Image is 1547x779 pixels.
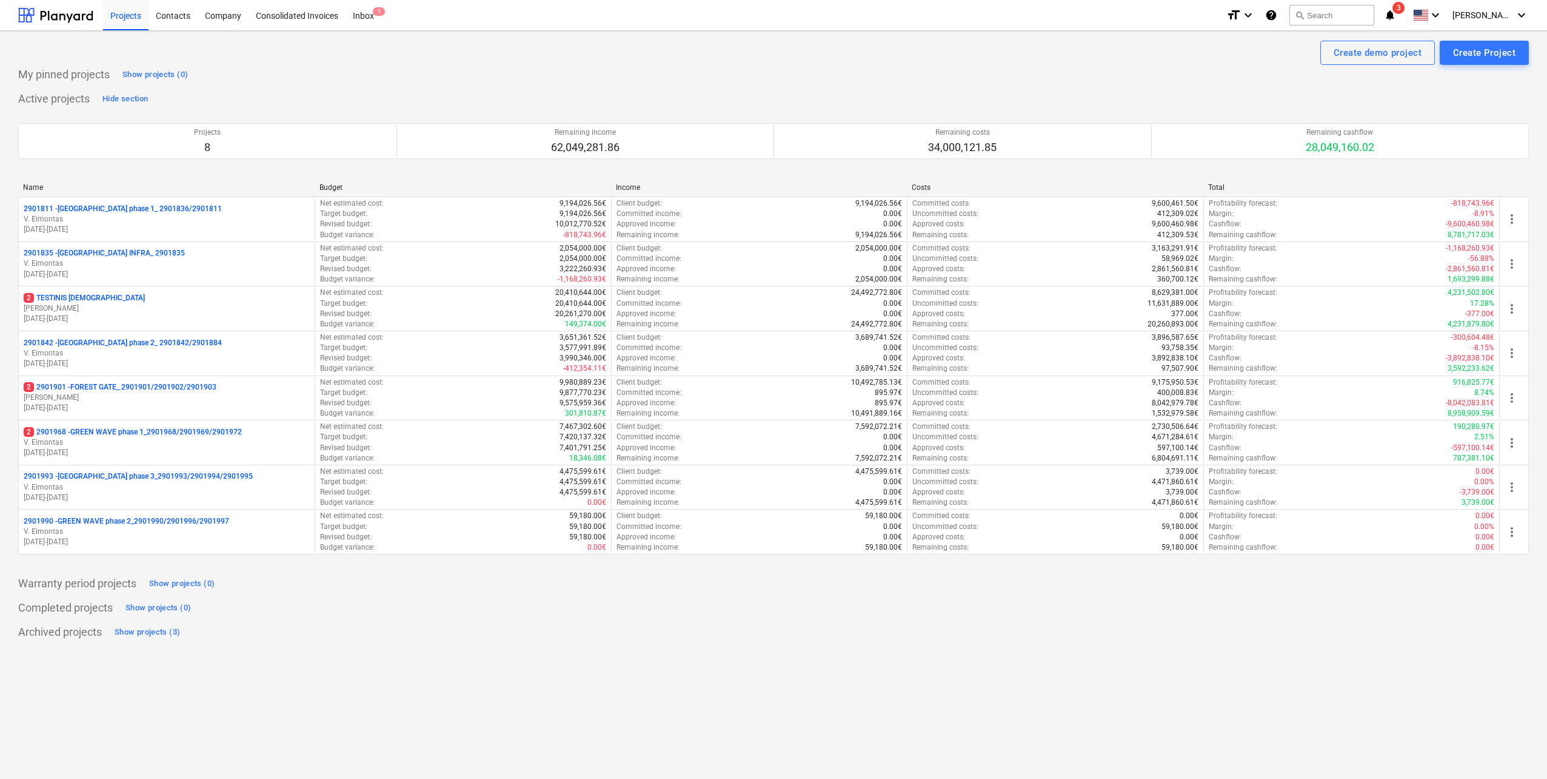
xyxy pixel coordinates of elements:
p: 9,877,770.23€ [560,388,606,398]
p: -300,604.48€ [1451,332,1494,343]
p: 8,781,717.03€ [1448,230,1494,240]
p: Profitability forecast : [1209,467,1277,477]
p: 2901811 - [GEOGRAPHIC_DATA] phase 1_ 2901836/2901811 [24,204,222,214]
p: 3,222,260.93€ [560,264,606,274]
p: 3,689,741.52€ [855,363,902,374]
p: 0.00€ [1475,467,1494,477]
p: Profitability forecast : [1209,422,1277,432]
p: Committed income : [616,254,681,264]
span: more_vert [1505,257,1519,271]
p: 28,049,160.02 [1306,140,1374,155]
p: [PERSON_NAME] [24,303,310,314]
p: 8,042,979.78€ [1152,398,1198,408]
p: 7,467,302.60€ [560,422,606,432]
p: 301,810.87€ [565,408,606,419]
p: My pinned projects [18,67,110,82]
p: Projects [194,127,221,138]
p: Target budget : [320,388,367,398]
p: 0.00€ [883,343,902,353]
p: Margin : [1209,343,1234,353]
p: 9,194,026.56€ [855,230,902,240]
p: Uncommitted costs : [912,388,978,398]
p: Approved income : [616,264,676,274]
p: 8 [194,140,221,155]
p: Margin : [1209,298,1234,309]
p: 8.74% [1474,388,1494,398]
p: Remaining income : [616,363,680,374]
p: Committed income : [616,343,681,353]
p: -8.15% [1472,343,1494,353]
p: Revised budget : [320,309,372,319]
p: Net estimated cost : [320,422,384,432]
p: Target budget : [320,432,367,442]
span: more_vert [1505,212,1519,226]
span: more_vert [1505,525,1519,539]
button: Hide section [99,89,151,109]
p: 8,629,381.00€ [1152,288,1198,298]
p: Cashflow : [1209,264,1241,274]
p: Net estimated cost : [320,288,384,298]
p: Revised budget : [320,353,372,363]
div: Show projects (0) [149,577,215,591]
span: 2 [24,382,34,392]
button: Show projects (0) [122,598,194,618]
div: 2901811 -[GEOGRAPHIC_DATA] phase 1_ 2901836/2901811V. Eimontas[DATE]-[DATE] [24,204,310,235]
p: -818,743.96€ [1451,198,1494,209]
p: -8.91% [1472,209,1494,219]
p: -1,168,260.93€ [1446,243,1494,254]
p: Net estimated cost : [320,243,384,254]
p: Remaining costs : [912,453,969,464]
button: Show projects (0) [119,65,191,84]
p: 58,969.02€ [1161,254,1198,264]
div: Show projects (0) [122,68,188,82]
p: V. Eimontas [24,214,310,224]
p: 1,693,299.88€ [1448,274,1494,285]
p: Target budget : [320,254,367,264]
p: 24,492,772.80€ [851,319,902,329]
p: Approved costs : [912,398,965,408]
p: 20,410,644.00€ [555,288,606,298]
p: 0.00€ [883,219,902,229]
p: 0.00€ [883,353,902,363]
p: Committed income : [616,298,681,309]
p: Remaining cashflow [1306,127,1374,138]
p: 400,008.83€ [1157,388,1198,398]
div: Name [23,183,310,192]
p: Client budget : [616,422,662,432]
div: 22901901 -FOREST GATE_ 2901901/2901902/2901903[PERSON_NAME][DATE]-[DATE] [24,382,310,413]
div: Income [616,183,903,192]
p: [DATE] - [DATE] [24,314,310,324]
p: Approved costs : [912,309,965,319]
p: 2901968 - GREEN WAVE phase 1_2901968/2901969/2901972 [24,427,242,437]
p: -8,042,083.81€ [1446,398,1494,408]
p: 11,631,889.00€ [1148,298,1198,309]
i: format_size [1226,8,1241,22]
div: 2TESTINIS [DEMOGRAPHIC_DATA][PERSON_NAME][DATE]-[DATE] [24,293,310,324]
p: Margin : [1209,432,1234,442]
span: 2 [24,293,34,303]
p: -377.00€ [1465,309,1494,319]
p: Cashflow : [1209,398,1241,408]
p: Committed costs : [912,467,971,477]
p: 0.00€ [883,254,902,264]
p: [DATE] - [DATE] [24,359,310,369]
i: Knowledge base [1265,8,1277,22]
p: 377.00€ [1171,309,1198,319]
p: 2,054,000.00€ [560,254,606,264]
p: 3,163,291.91€ [1152,243,1198,254]
p: Remaining costs : [912,408,969,419]
p: Approved income : [616,309,676,319]
p: 10,492,785.13€ [851,377,902,388]
div: 2901842 -[GEOGRAPHIC_DATA] phase 2_ 2901842/2901884V. Eimontas[DATE]-[DATE] [24,338,310,369]
span: 2 [24,427,34,437]
p: Margin : [1209,477,1234,487]
p: 4,475,599.61€ [560,477,606,487]
span: 3 [1392,2,1405,14]
p: 0.00% [1474,477,1494,487]
p: -412,354.11€ [563,363,606,374]
p: Margin : [1209,388,1234,398]
p: 597,100.14€ [1157,443,1198,453]
div: Create Project [1453,45,1515,61]
p: 9,194,026.56€ [855,198,902,209]
p: Budget variance : [320,274,375,285]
